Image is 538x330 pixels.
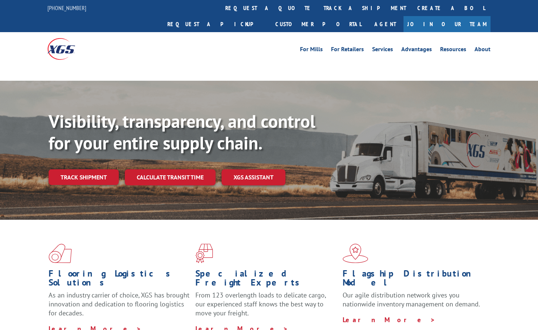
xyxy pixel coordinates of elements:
span: Our agile distribution network gives you nationwide inventory management on demand. [343,291,480,308]
a: Customer Portal [270,16,367,32]
a: Resources [440,46,466,55]
b: Visibility, transparency, and control for your entire supply chain. [49,110,315,154]
a: Services [372,46,393,55]
a: About [474,46,491,55]
a: For Mills [300,46,323,55]
h1: Flooring Logistics Solutions [49,269,190,291]
a: Request a pickup [162,16,270,32]
a: Advantages [401,46,432,55]
a: XGS ASSISTANT [222,169,285,185]
p: From 123 overlength loads to delicate cargo, our experienced staff knows the best way to move you... [195,291,337,324]
a: Agent [367,16,403,32]
a: For Retailers [331,46,364,55]
a: Track shipment [49,169,119,185]
h1: Specialized Freight Experts [195,269,337,291]
a: Calculate transit time [125,169,216,185]
span: As an industry carrier of choice, XGS has brought innovation and dedication to flooring logistics... [49,291,189,317]
a: Learn More > [343,315,436,324]
img: xgs-icon-total-supply-chain-intelligence-red [49,244,72,263]
a: Join Our Team [403,16,491,32]
h1: Flagship Distribution Model [343,269,484,291]
a: [PHONE_NUMBER] [47,4,86,12]
img: xgs-icon-flagship-distribution-model-red [343,244,368,263]
img: xgs-icon-focused-on-flooring-red [195,244,213,263]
